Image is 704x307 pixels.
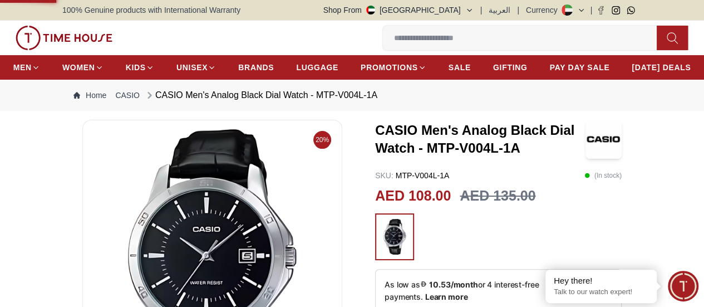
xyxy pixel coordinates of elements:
[627,6,635,14] a: Whatsapp
[62,80,642,111] nav: Breadcrumb
[612,6,620,14] a: Instagram
[590,4,592,16] span: |
[375,186,451,207] h2: AED 108.00
[238,62,274,73] span: BRANDS
[375,170,449,181] p: MTP-V004L-1A
[126,62,146,73] span: KIDS
[597,6,605,14] a: Facebook
[323,4,474,16] button: Shop From[GEOGRAPHIC_DATA]
[584,170,622,181] p: ( In stock )
[13,57,40,77] a: MEN
[296,57,338,77] a: LUGGAGE
[13,62,32,73] span: MEN
[632,57,691,77] a: [DATE] DEALS
[313,131,331,149] span: 20%
[296,62,338,73] span: LUGGAGE
[493,57,528,77] a: GIFTING
[176,62,208,73] span: UNISEX
[62,62,95,73] span: WOMEN
[554,275,648,286] div: Hey there!
[460,186,535,207] h3: AED 135.00
[517,4,519,16] span: |
[238,57,274,77] a: BRANDS
[361,57,426,77] a: PROMOTIONS
[549,62,609,73] span: PAY DAY SALE
[144,89,377,102] div: CASIO Men's Analog Black Dial Watch - MTP-V004L-1A
[632,62,691,73] span: [DATE] DEALS
[115,90,140,101] a: CASIO
[585,120,622,159] img: CASIO Men's Analog Black Dial Watch - MTP-V004L-1A
[375,171,393,180] span: SKU :
[493,62,528,73] span: GIFTING
[366,6,375,14] img: United Arab Emirates
[62,4,240,16] span: 100% Genuine products with International Warranty
[176,57,216,77] a: UNISEX
[489,4,510,16] button: العربية
[361,62,418,73] span: PROMOTIONS
[449,62,471,73] span: SALE
[16,26,112,50] img: ...
[73,90,106,101] a: Home
[549,57,609,77] a: PAY DAY SALE
[62,57,104,77] a: WOMEN
[526,4,562,16] div: Currency
[480,4,483,16] span: |
[126,57,154,77] a: KIDS
[375,121,585,157] h3: CASIO Men's Analog Black Dial Watch - MTP-V004L-1A
[381,219,408,255] img: ...
[668,271,698,301] div: Chat Widget
[449,57,471,77] a: SALE
[554,287,648,297] p: Talk to our watch expert!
